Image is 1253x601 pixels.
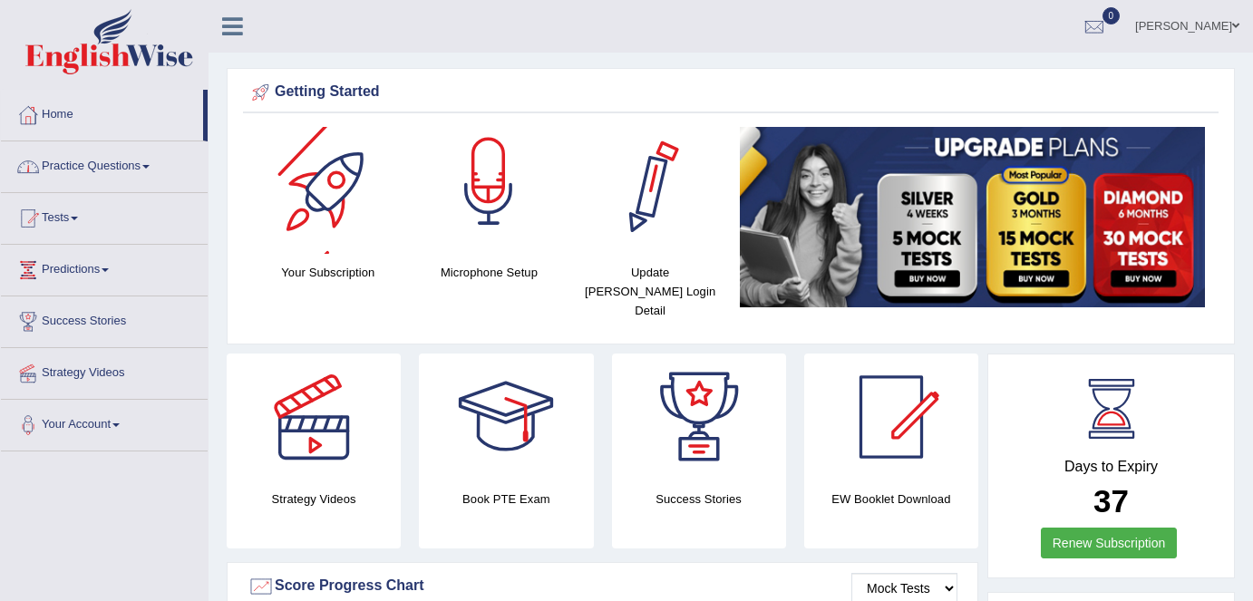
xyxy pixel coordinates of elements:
[257,263,400,282] h4: Your Subscription
[419,490,593,509] h4: Book PTE Exam
[1102,7,1121,24] span: 0
[740,127,1205,307] img: small5.jpg
[248,79,1214,106] div: Getting Started
[1,141,208,187] a: Practice Questions
[418,263,561,282] h4: Microphone Setup
[1,400,208,445] a: Your Account
[1093,483,1129,519] b: 37
[578,263,722,320] h4: Update [PERSON_NAME] Login Detail
[1041,528,1178,558] a: Renew Subscription
[1,296,208,342] a: Success Stories
[1,245,208,290] a: Predictions
[227,490,401,509] h4: Strategy Videos
[1008,459,1214,475] h4: Days to Expiry
[1,193,208,238] a: Tests
[612,490,786,509] h4: Success Stories
[1,348,208,393] a: Strategy Videos
[1,90,203,135] a: Home
[804,490,978,509] h4: EW Booklet Download
[248,573,957,600] div: Score Progress Chart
